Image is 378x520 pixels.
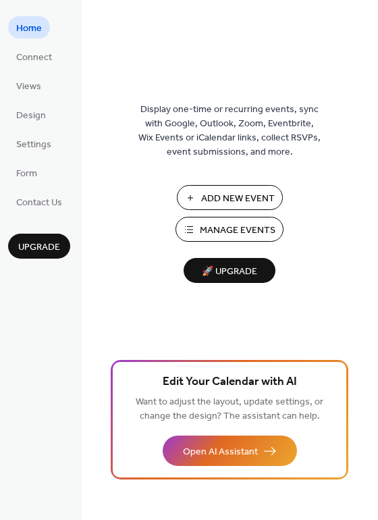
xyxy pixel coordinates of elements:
[163,373,297,392] span: Edit Your Calendar with AI
[175,217,283,242] button: Manage Events
[183,445,258,459] span: Open AI Assistant
[177,185,283,210] button: Add New Event
[16,138,51,152] span: Settings
[18,240,60,255] span: Upgrade
[16,22,42,36] span: Home
[8,45,60,68] a: Connect
[184,258,275,283] button: 🚀 Upgrade
[201,192,275,206] span: Add New Event
[8,103,54,126] a: Design
[8,161,45,184] a: Form
[16,80,41,94] span: Views
[8,74,49,97] a: Views
[8,132,59,155] a: Settings
[8,234,70,259] button: Upgrade
[136,393,323,425] span: Want to adjust the layout, update settings, or change the design? The assistant can help.
[163,436,297,466] button: Open AI Assistant
[8,16,50,38] a: Home
[138,103,321,159] span: Display one-time or recurring events, sync with Google, Outlook, Zoom, Eventbrite, Wix Events or ...
[8,190,70,213] a: Contact Us
[192,263,267,281] span: 🚀 Upgrade
[16,167,37,181] span: Form
[16,51,52,65] span: Connect
[16,109,46,123] span: Design
[200,224,275,238] span: Manage Events
[16,196,62,210] span: Contact Us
